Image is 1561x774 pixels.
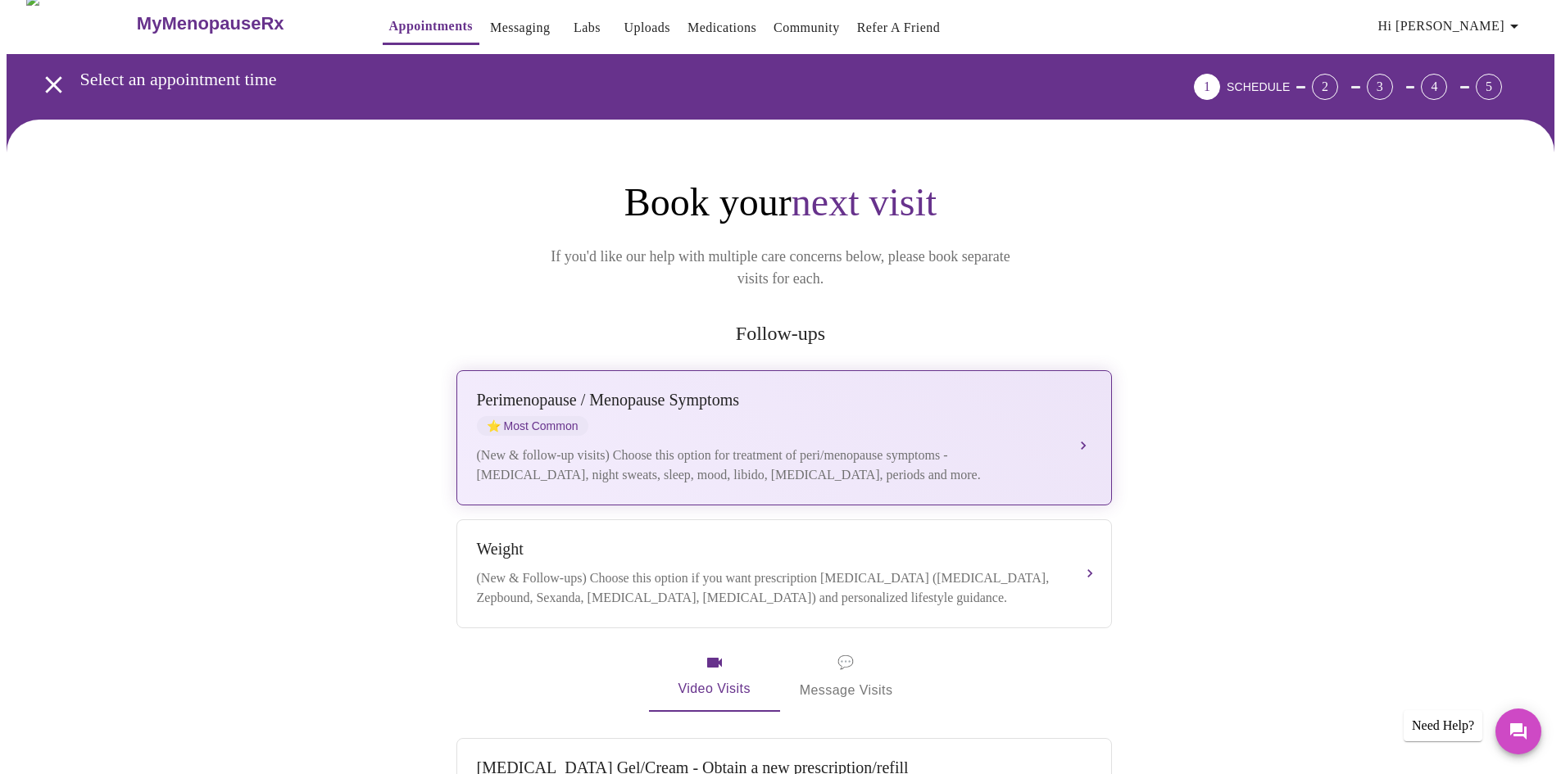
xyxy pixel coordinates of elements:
[1421,74,1447,100] div: 4
[669,653,760,700] span: Video Visits
[383,10,479,45] button: Appointments
[529,246,1033,290] p: If you'd like our help with multiple care concerns below, please book separate visits for each.
[490,16,550,39] a: Messaging
[477,416,588,436] span: Most Common
[1227,80,1290,93] span: SCHEDULE
[574,16,601,39] a: Labs
[800,651,893,702] span: Message Visits
[1404,710,1482,741] div: Need Help?
[453,323,1109,345] h2: Follow-ups
[1312,74,1338,100] div: 2
[483,11,556,44] button: Messaging
[1372,10,1531,43] button: Hi [PERSON_NAME]
[1495,708,1541,754] button: Messages
[453,179,1109,226] h1: Book your
[1367,74,1393,100] div: 3
[681,11,763,44] button: Medications
[477,446,1059,485] div: (New & follow-up visits) Choose this option for treatment of peri/menopause symptoms - [MEDICAL_D...
[29,61,78,109] button: open drawer
[624,16,670,39] a: Uploads
[560,11,613,44] button: Labs
[767,11,846,44] button: Community
[1194,74,1220,100] div: 1
[477,540,1059,559] div: Weight
[1476,74,1502,100] div: 5
[617,11,677,44] button: Uploads
[487,419,501,432] span: star
[1378,15,1524,38] span: Hi [PERSON_NAME]
[851,11,947,44] button: Refer a Friend
[137,13,284,34] h3: MyMenopauseRx
[80,69,1103,90] h3: Select an appointment time
[456,370,1112,505] button: Perimenopause / Menopause SymptomsstarMost Common(New & follow-up visits) Choose this option for ...
[792,180,937,224] span: next visit
[687,16,756,39] a: Medications
[837,651,854,674] span: message
[456,519,1112,628] button: Weight(New & Follow-ups) Choose this option if you want prescription [MEDICAL_DATA] ([MEDICAL_DAT...
[774,16,840,39] a: Community
[477,568,1059,608] div: (New & Follow-ups) Choose this option if you want prescription [MEDICAL_DATA] ([MEDICAL_DATA], Ze...
[477,391,1059,410] div: Perimenopause / Menopause Symptoms
[857,16,941,39] a: Refer a Friend
[389,15,473,38] a: Appointments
